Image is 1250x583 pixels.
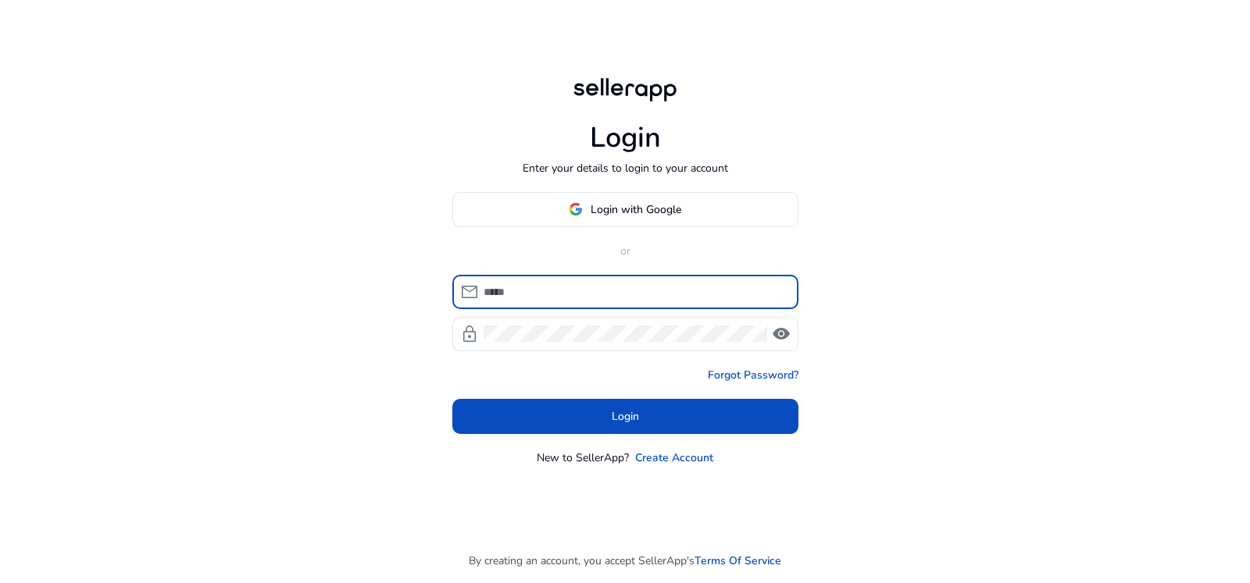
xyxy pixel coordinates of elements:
img: google-logo.svg [569,202,583,216]
p: Enter your details to login to your account [523,160,728,176]
span: Login [612,408,639,425]
span: lock [460,325,479,343]
span: visibility [772,325,791,343]
span: Login with Google [591,201,681,218]
span: mail [460,283,479,301]
button: Login with Google [452,192,798,227]
a: Terms Of Service [695,553,781,569]
a: Forgot Password? [708,367,798,383]
button: Login [452,399,798,434]
p: or [452,243,798,259]
p: New to SellerApp? [537,450,629,466]
h1: Login [590,121,661,155]
a: Create Account [635,450,713,466]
